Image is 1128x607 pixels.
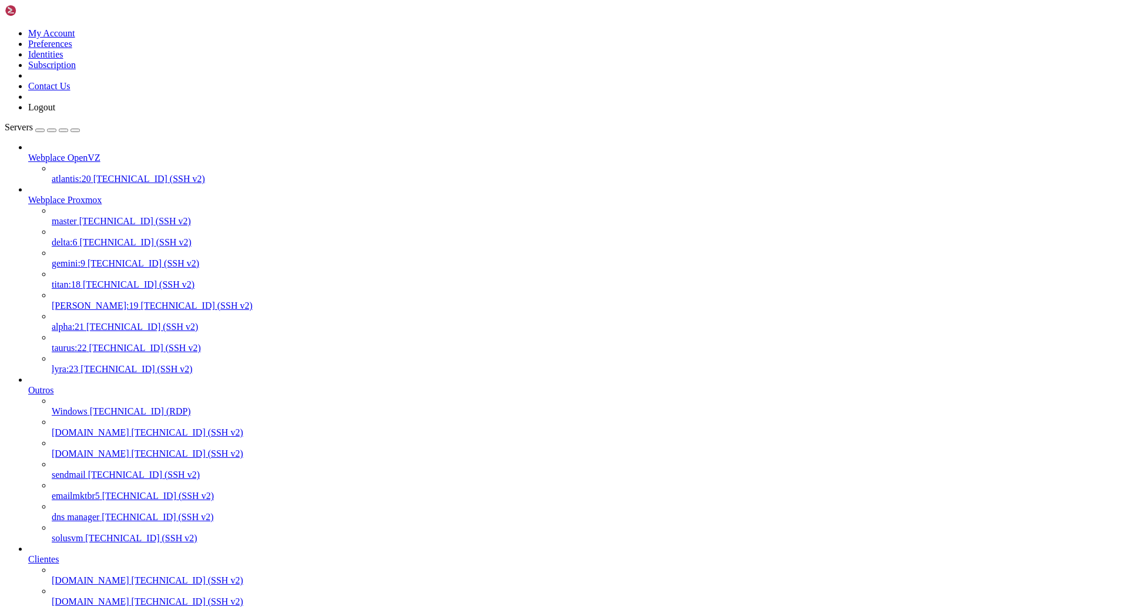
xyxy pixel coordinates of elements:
a: emailmktbr5 [TECHNICAL_ID] (SSH v2) [52,491,1123,501]
li: lyra:23 [TECHNICAL_ID] (SSH v2) [52,353,1123,375]
span: solusvm [52,533,83,543]
li: gemini:9 [TECHNICAL_ID] (SSH v2) [52,248,1123,269]
span: master [52,216,77,226]
a: alpha:21 [TECHNICAL_ID] (SSH v2) [52,322,1123,332]
span: Outros [28,385,54,395]
li: Webplace Proxmox [28,184,1123,375]
span: [TECHNICAL_ID] (SSH v2) [141,301,253,311]
a: My Account [28,28,75,38]
span: [PERSON_NAME]:19 [52,301,139,311]
a: Webplace OpenVZ [28,153,1123,163]
a: Contact Us [28,81,70,91]
a: Clientes [28,554,1123,565]
span: taurus:22 [52,343,87,353]
a: [DOMAIN_NAME] [TECHNICAL_ID] (SSH v2) [52,448,1123,459]
a: [DOMAIN_NAME] [TECHNICAL_ID] (SSH v2) [52,596,1123,607]
li: Windows [TECHNICAL_ID] (RDP) [52,396,1123,417]
li: dns manager [TECHNICAL_ID] (SSH v2) [52,501,1123,522]
span: alpha:21 [52,322,84,332]
span: [TECHNICAL_ID] (SSH v2) [86,322,198,332]
li: taurus:22 [TECHNICAL_ID] (SSH v2) [52,332,1123,353]
span: [TECHNICAL_ID] (SSH v2) [132,575,243,585]
a: Identities [28,49,63,59]
span: emailmktbr5 [52,491,100,501]
span: atlantis:20 [52,174,91,184]
a: sendmail [TECHNICAL_ID] (SSH v2) [52,470,1123,480]
li: sendmail [TECHNICAL_ID] (SSH v2) [52,459,1123,480]
span: [TECHNICAL_ID] (SSH v2) [80,237,192,247]
a: Servers [5,122,80,132]
span: [TECHNICAL_ID] (SSH v2) [89,343,201,353]
span: Servers [5,122,33,132]
span: titan:18 [52,279,80,289]
span: gemini:9 [52,258,85,268]
li: emailmktbr5 [TECHNICAL_ID] (SSH v2) [52,480,1123,501]
a: atlantis:20 [TECHNICAL_ID] (SSH v2) [52,174,1123,184]
a: [DOMAIN_NAME] [TECHNICAL_ID] (SSH v2) [52,427,1123,438]
a: Windows [TECHNICAL_ID] (RDP) [52,406,1123,417]
span: [DOMAIN_NAME] [52,575,129,585]
span: [TECHNICAL_ID] (SSH v2) [132,448,243,458]
span: [DOMAIN_NAME] [52,596,129,606]
li: [DOMAIN_NAME] [TECHNICAL_ID] (SSH v2) [52,438,1123,459]
span: [TECHNICAL_ID] (SSH v2) [85,533,197,543]
a: Preferences [28,39,72,49]
li: delta:6 [TECHNICAL_ID] (SSH v2) [52,227,1123,248]
a: Webplace Proxmox [28,195,1123,205]
span: [TECHNICAL_ID] (SSH v2) [102,512,213,522]
span: [TECHNICAL_ID] (SSH v2) [132,596,243,606]
img: Shellngn [5,5,72,16]
li: [PERSON_NAME]:19 [TECHNICAL_ID] (SSH v2) [52,290,1123,311]
a: Subscription [28,60,76,70]
li: [DOMAIN_NAME] [TECHNICAL_ID] (SSH v2) [52,565,1123,586]
li: titan:18 [TECHNICAL_ID] (SSH v2) [52,269,1123,290]
span: Webplace OpenVZ [28,153,100,163]
span: Clientes [28,554,59,564]
a: titan:18 [TECHNICAL_ID] (SSH v2) [52,279,1123,290]
li: Webplace OpenVZ [28,142,1123,184]
a: delta:6 [TECHNICAL_ID] (SSH v2) [52,237,1123,248]
a: Outros [28,385,1123,396]
span: [TECHNICAL_ID] (SSH v2) [80,364,192,374]
a: gemini:9 [TECHNICAL_ID] (SSH v2) [52,258,1123,269]
a: Logout [28,102,55,112]
span: [DOMAIN_NAME] [52,427,129,437]
li: atlantis:20 [TECHNICAL_ID] (SSH v2) [52,163,1123,184]
span: sendmail [52,470,86,480]
span: [TECHNICAL_ID] (SSH v2) [102,491,214,501]
span: [TECHNICAL_ID] (SSH v2) [79,216,191,226]
span: lyra:23 [52,364,78,374]
span: [DOMAIN_NAME] [52,448,129,458]
a: [PERSON_NAME]:19 [TECHNICAL_ID] (SSH v2) [52,301,1123,311]
span: Webplace Proxmox [28,195,102,205]
a: lyra:23 [TECHNICAL_ID] (SSH v2) [52,364,1123,375]
span: [TECHNICAL_ID] (RDP) [90,406,191,416]
a: solusvm [TECHNICAL_ID] (SSH v2) [52,533,1123,544]
span: [TECHNICAL_ID] (SSH v2) [83,279,194,289]
li: alpha:21 [TECHNICAL_ID] (SSH v2) [52,311,1123,332]
li: solusvm [TECHNICAL_ID] (SSH v2) [52,522,1123,544]
span: [TECHNICAL_ID] (SSH v2) [88,258,199,268]
span: delta:6 [52,237,78,247]
li: [DOMAIN_NAME] [TECHNICAL_ID] (SSH v2) [52,417,1123,438]
li: master [TECHNICAL_ID] (SSH v2) [52,205,1123,227]
span: [TECHNICAL_ID] (SSH v2) [93,174,205,184]
a: taurus:22 [TECHNICAL_ID] (SSH v2) [52,343,1123,353]
span: Windows [52,406,88,416]
a: dns manager [TECHNICAL_ID] (SSH v2) [52,512,1123,522]
li: Outros [28,375,1123,544]
a: [DOMAIN_NAME] [TECHNICAL_ID] (SSH v2) [52,575,1123,586]
a: master [TECHNICAL_ID] (SSH v2) [52,216,1123,227]
span: [TECHNICAL_ID] (SSH v2) [132,427,243,437]
span: [TECHNICAL_ID] (SSH v2) [88,470,200,480]
li: [DOMAIN_NAME] [TECHNICAL_ID] (SSH v2) [52,586,1123,607]
span: dns manager [52,512,99,522]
